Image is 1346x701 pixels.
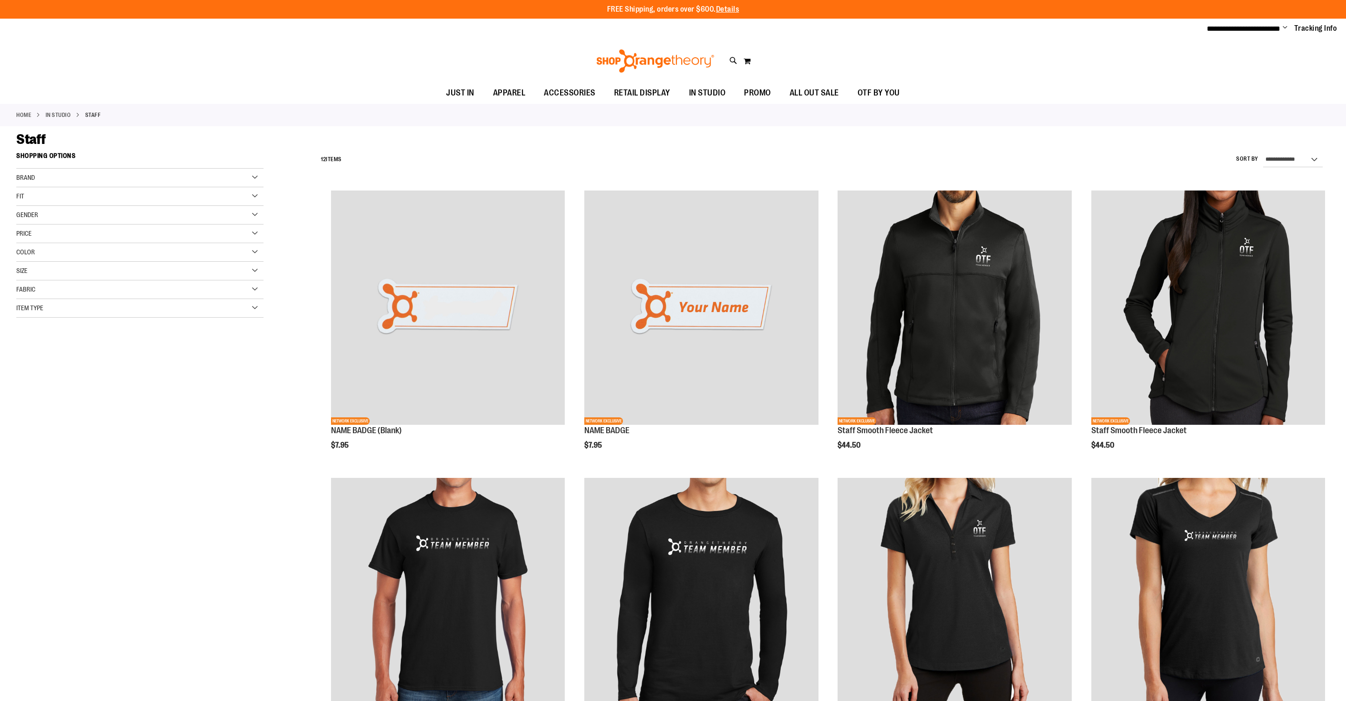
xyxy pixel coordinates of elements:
span: NETWORK EXCLUSIVE [584,417,623,425]
span: ACCESSORIES [544,82,595,103]
a: Product image for Smooth Fleece JacketNETWORK EXCLUSIVE [1091,191,1325,426]
span: NETWORK EXCLUSIVE [331,417,370,425]
p: FREE Shipping, orders over $600. [607,4,739,15]
span: APPAREL [493,82,526,103]
span: Item Type [16,304,43,312]
span: IN STUDIO [689,82,726,103]
span: NETWORK EXCLUSIVE [1091,417,1130,425]
span: Price [16,230,32,237]
a: IN STUDIO [46,111,71,119]
div: product [580,186,823,473]
img: Product image for NAME BADGE [584,191,818,424]
span: 12 [321,156,326,163]
span: PROMO [744,82,771,103]
div: product [326,186,569,473]
strong: Staff [85,111,101,119]
span: Fit [16,192,24,200]
a: NAME BADGE (Blank)NETWORK EXCLUSIVE [331,191,565,426]
a: NAME BADGE [584,426,629,435]
a: NAME BADGE (Blank) [331,426,402,435]
a: Staff Smooth Fleece Jacket [1091,426,1187,435]
span: $7.95 [584,441,603,449]
a: Product image for NAME BADGENETWORK EXCLUSIVE [584,191,818,426]
span: $44.50 [838,441,862,449]
span: Color [16,248,35,256]
button: Account menu [1283,24,1287,33]
strong: Shopping Options [16,148,264,169]
span: Fabric [16,286,35,293]
span: ALL OUT SALE [790,82,839,103]
a: Details [716,5,739,14]
span: RETAIL DISPLAY [614,82,670,103]
span: $44.50 [1091,441,1116,449]
span: Brand [16,174,35,181]
h2: Items [321,152,342,167]
a: Product image for Smooth Fleece JacketNETWORK EXCLUSIVE [838,191,1071,426]
a: Staff Smooth Fleece Jacket [838,426,933,435]
div: product [1087,186,1330,473]
img: NAME BADGE (Blank) [331,191,565,424]
span: NETWORK EXCLUSIVE [838,417,876,425]
a: Home [16,111,31,119]
img: Shop Orangetheory [595,49,716,73]
img: Product image for Smooth Fleece Jacket [1091,191,1325,424]
span: $7.95 [331,441,350,449]
a: Tracking Info [1294,23,1337,34]
span: OTF BY YOU [858,82,900,103]
label: Sort By [1236,155,1258,163]
span: Gender [16,211,38,218]
span: JUST IN [446,82,474,103]
span: Staff [16,131,46,147]
img: Product image for Smooth Fleece Jacket [838,191,1071,424]
span: Size [16,267,27,274]
div: product [833,186,1076,473]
